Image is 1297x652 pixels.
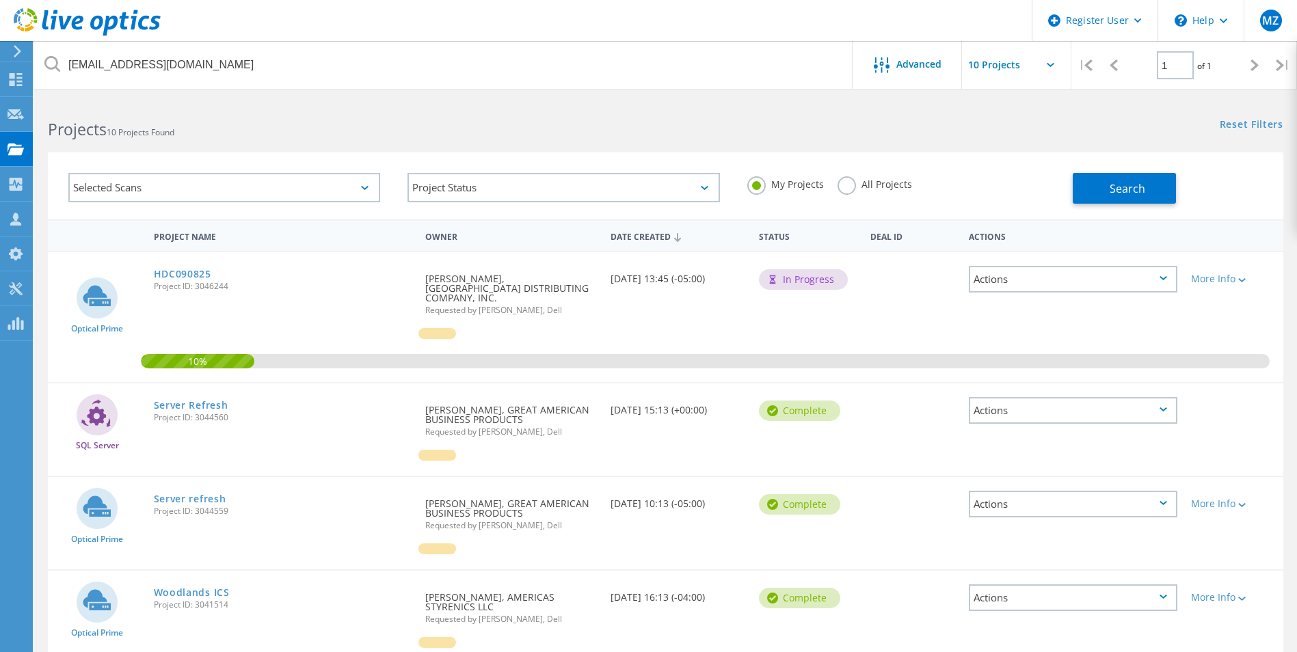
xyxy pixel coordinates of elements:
[759,269,848,290] div: In Progress
[604,383,752,429] div: [DATE] 15:13 (+00:00)
[107,126,174,138] span: 10 Projects Found
[154,282,412,290] span: Project ID: 3046244
[407,173,719,202] div: Project Status
[604,571,752,616] div: [DATE] 16:13 (-04:00)
[425,306,597,314] span: Requested by [PERSON_NAME], Dell
[71,629,123,637] span: Optical Prime
[1262,15,1279,26] span: MZ
[418,223,604,248] div: Owner
[962,223,1184,248] div: Actions
[969,491,1177,517] div: Actions
[747,176,824,189] label: My Projects
[147,223,419,248] div: Project Name
[71,535,123,543] span: Optical Prime
[604,252,752,297] div: [DATE] 13:45 (-05:00)
[1073,173,1176,204] button: Search
[154,413,412,422] span: Project ID: 3044560
[1071,41,1099,90] div: |
[425,428,597,436] span: Requested by [PERSON_NAME], Dell
[1220,120,1283,131] a: Reset Filters
[418,383,604,450] div: [PERSON_NAME], GREAT AMERICAN BUSINESS PRODUCTS
[604,223,752,249] div: Date Created
[154,601,412,609] span: Project ID: 3041514
[759,400,840,421] div: Complete
[14,29,161,38] a: Live Optics Dashboard
[141,354,254,366] span: 10%
[154,400,228,410] a: Server Refresh
[759,588,840,608] div: Complete
[1197,60,1212,72] span: of 1
[68,173,380,202] div: Selected Scans
[154,588,230,597] a: Woodlands ICS
[604,477,752,522] div: [DATE] 10:13 (-05:00)
[1191,274,1276,284] div: More Info
[864,223,963,248] div: Deal Id
[1191,499,1276,508] div: More Info
[154,507,412,515] span: Project ID: 3044559
[154,269,211,279] a: HDC090825
[1191,593,1276,602] div: More Info
[838,176,912,189] label: All Projects
[969,584,1177,611] div: Actions
[969,266,1177,293] div: Actions
[1269,41,1297,90] div: |
[418,571,604,637] div: [PERSON_NAME], AMERICAS STYRENICS LLC
[48,118,107,140] b: Projects
[896,59,941,69] span: Advanced
[425,521,597,530] span: Requested by [PERSON_NAME], Dell
[76,442,119,450] span: SQL Server
[1110,181,1145,196] span: Search
[418,252,604,328] div: [PERSON_NAME], [GEOGRAPHIC_DATA] DISTRIBUTING COMPANY, INC.
[34,41,853,89] input: Search projects by name, owner, ID, company, etc
[759,494,840,515] div: Complete
[418,477,604,543] div: [PERSON_NAME], GREAT AMERICAN BUSINESS PRODUCTS
[154,494,226,504] a: Server refresh
[425,615,597,623] span: Requested by [PERSON_NAME], Dell
[1175,14,1187,27] svg: \n
[969,397,1177,424] div: Actions
[71,325,123,333] span: Optical Prime
[752,223,864,248] div: Status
